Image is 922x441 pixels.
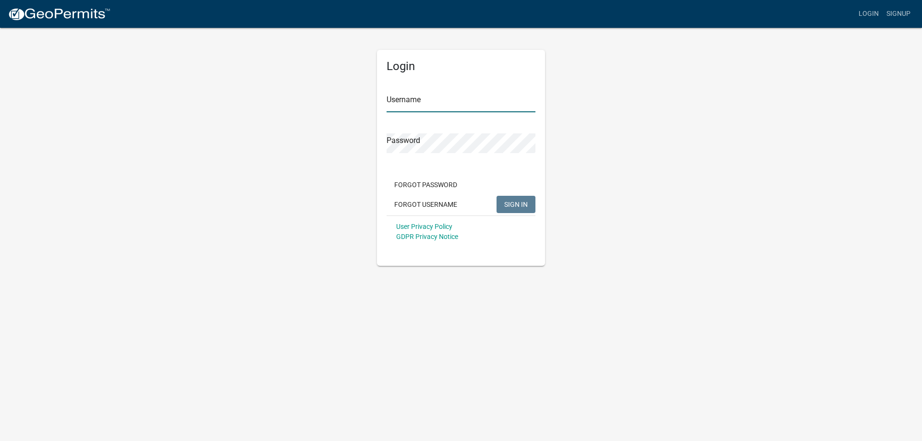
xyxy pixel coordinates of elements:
a: User Privacy Policy [396,223,452,230]
span: SIGN IN [504,200,528,208]
a: Login [855,5,883,23]
button: Forgot Password [387,176,465,193]
a: GDPR Privacy Notice [396,233,458,240]
a: Signup [883,5,914,23]
h5: Login [387,60,535,73]
button: SIGN IN [497,196,535,213]
button: Forgot Username [387,196,465,213]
